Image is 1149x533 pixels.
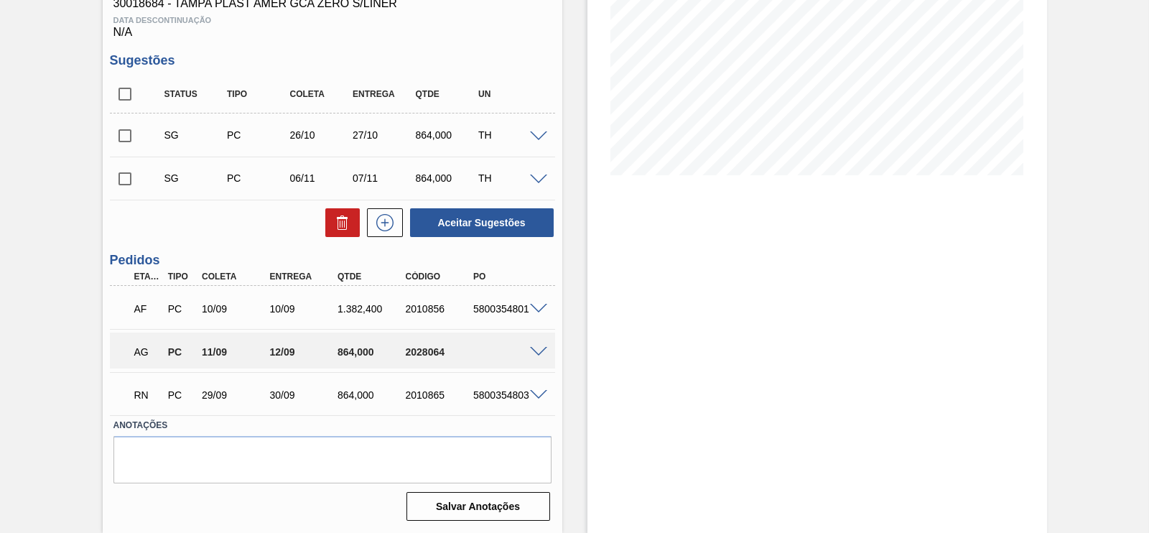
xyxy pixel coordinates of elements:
button: Salvar Anotações [406,492,550,521]
div: Em renegociação [131,379,165,411]
div: TH [475,129,544,141]
div: Pedido de Compra [164,389,199,401]
div: Tipo [164,272,199,282]
div: 27/10/2025 [349,129,418,141]
div: UN [475,89,544,99]
button: Aceitar Sugestões [410,208,554,237]
div: Pedido de Compra [223,172,292,184]
h3: Sugestões [110,53,555,68]
p: RN [134,389,162,401]
div: 07/11/2025 [349,172,418,184]
div: Excluir Sugestões [318,208,360,237]
div: 26/10/2025 [287,129,355,141]
div: Pedido de Compra [164,346,199,358]
div: 864,000 [334,346,409,358]
div: 5800354803 [470,389,544,401]
div: Qtde [412,89,481,99]
div: 06/11/2025 [287,172,355,184]
div: Entrega [266,272,341,282]
div: 30/09/2025 [266,389,341,401]
div: N/A [110,10,555,39]
div: Código [402,272,477,282]
div: 10/09/2025 [198,303,273,315]
div: Etapa [131,272,165,282]
div: Nova sugestão [360,208,403,237]
div: Pedido de Compra [223,129,292,141]
div: PO [470,272,544,282]
div: 5800354801 [470,303,544,315]
div: 1.382,400 [334,303,409,315]
div: Status [161,89,230,99]
div: Entrega [349,89,418,99]
div: Sugestão Criada [161,129,230,141]
div: Qtde [334,272,409,282]
div: 29/09/2025 [198,389,273,401]
div: Aguardando Aprovação do Gestor [131,336,165,368]
div: Pedido de Compra [164,303,199,315]
div: 2028064 [402,346,477,358]
div: Coleta [198,272,273,282]
h3: Pedidos [110,253,555,268]
div: 864,000 [412,129,481,141]
div: Coleta [287,89,355,99]
div: 12/09/2025 [266,346,341,358]
label: Anotações [113,415,552,436]
div: Aceitar Sugestões [403,207,555,238]
div: 11/09/2025 [198,346,273,358]
div: Tipo [223,89,292,99]
div: 10/09/2025 [266,303,341,315]
span: Data Descontinuação [113,16,552,24]
p: AG [134,346,162,358]
div: TH [475,172,544,184]
div: Sugestão Criada [161,172,230,184]
div: 2010865 [402,389,477,401]
div: 864,000 [412,172,481,184]
div: 2010856 [402,303,477,315]
div: Aguardando Faturamento [131,293,165,325]
p: AF [134,303,162,315]
div: 864,000 [334,389,409,401]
